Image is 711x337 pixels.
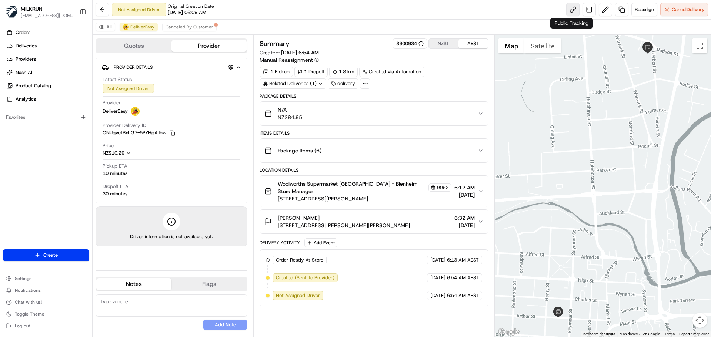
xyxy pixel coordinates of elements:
[16,43,37,49] span: Deliveries
[16,82,51,89] span: Product Catalog
[103,150,168,156] button: NZ$10.29
[3,111,89,123] div: Favorites
[3,285,89,296] button: Notifications
[3,40,92,52] a: Deliveries
[664,332,675,336] a: Terms (opens in new tab)
[21,13,74,18] button: [EMAIL_ADDRESS][DOMAIN_NAME]
[114,64,153,70] span: Provider Details
[498,38,524,53] button: Show street map
[260,49,319,56] span: Created:
[43,252,58,259] span: Create
[130,233,213,240] span: Driver information is not available yet.
[168,9,206,16] span: [DATE] 06:09 AM
[660,3,708,16] button: CancelDelivery
[103,129,175,136] button: ONUgvctRxLG7-5PYHgAJbw
[3,53,92,65] a: Providers
[3,67,92,78] a: Nash AI
[304,238,337,247] button: Add Event
[260,139,488,162] button: Package Items (6)
[635,6,654,13] span: Reassign
[260,210,488,233] button: [PERSON_NAME][STREET_ADDRESS][PERSON_NAME][PERSON_NAME]6:32 AM[DATE]
[3,321,89,331] button: Log out
[359,67,424,77] a: Created via Automation
[278,214,320,222] span: [PERSON_NAME]
[3,309,89,319] button: Toggle Theme
[15,323,30,329] span: Log out
[260,40,290,47] h3: Summary
[3,273,89,284] button: Settings
[3,297,89,307] button: Chat with us!
[497,327,521,337] a: Open this area in Google Maps (opens a new window)
[3,27,92,38] a: Orders
[294,67,328,77] div: 1 Dropoff
[692,38,707,53] button: Toggle fullscreen view
[260,93,488,99] div: Package Details
[3,93,92,105] a: Analytics
[429,39,458,48] button: NZST
[692,313,707,328] button: Map camera controls
[260,56,313,64] span: Manual Reassignment
[583,331,615,337] button: Keyboard shortcuts
[260,102,488,125] button: N/ANZ$84.85
[15,299,42,305] span: Chat with us!
[166,24,213,30] span: Canceled By Customer
[171,40,247,52] button: Provider
[103,191,127,197] div: 30 minutes
[276,274,334,281] span: Created (Sent To Provider)
[96,23,115,31] button: All
[171,278,247,290] button: Flags
[430,257,445,263] span: [DATE]
[130,24,154,30] span: DeliverEasy
[329,67,358,77] div: 1.8 km
[454,191,475,199] span: [DATE]
[437,185,449,191] span: 9052
[679,332,709,336] a: Report a map error
[162,23,217,31] button: Canceled By Customer
[396,40,424,47] button: 3900934
[430,274,445,281] span: [DATE]
[120,23,158,31] button: DeliverEasy
[16,96,36,102] span: Analytics
[278,147,321,154] span: Package Items ( 6 )
[458,39,488,48] button: AEST
[260,67,293,77] div: 1 Pickup
[620,332,660,336] span: Map data ©2025 Google
[6,6,18,18] img: MILKRUN
[3,80,92,92] a: Product Catalog
[454,184,475,191] span: 6:12 AM
[631,3,657,16] button: Reassign
[454,214,475,222] span: 6:32 AM
[447,257,479,263] span: 6:13 AM AEST
[103,76,132,83] span: Latest Status
[16,56,36,63] span: Providers
[123,24,129,30] img: delivereasy_logo.png
[3,249,89,261] button: Create
[260,167,488,173] div: Location Details
[260,240,300,246] div: Delivery Activity
[103,150,124,156] span: NZ$10.29
[260,78,326,89] div: Related Deliveries (1)
[103,163,127,169] span: Pickup ETA
[454,222,475,229] span: [DATE]
[278,114,302,121] span: NZ$84.85
[278,106,302,114] span: N/A
[15,276,31,282] span: Settings
[103,170,127,177] div: 10 minutes
[276,257,323,263] span: Order Ready At Store
[16,69,32,76] span: Nash AI
[21,5,43,13] button: MILKRUN
[131,107,140,116] img: delivereasy_logo.png
[3,3,77,21] button: MILKRUNMILKRUN[EMAIL_ADDRESS][DOMAIN_NAME]
[278,222,410,229] span: [STREET_ADDRESS][PERSON_NAME][PERSON_NAME]
[16,29,30,36] span: Orders
[103,122,146,129] span: Provider Delivery ID
[15,287,41,293] span: Notifications
[15,311,44,317] span: Toggle Theme
[276,292,320,299] span: Not Assigned Driver
[550,18,593,29] div: Public Tracking
[281,49,319,56] span: [DATE] 6:54 AM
